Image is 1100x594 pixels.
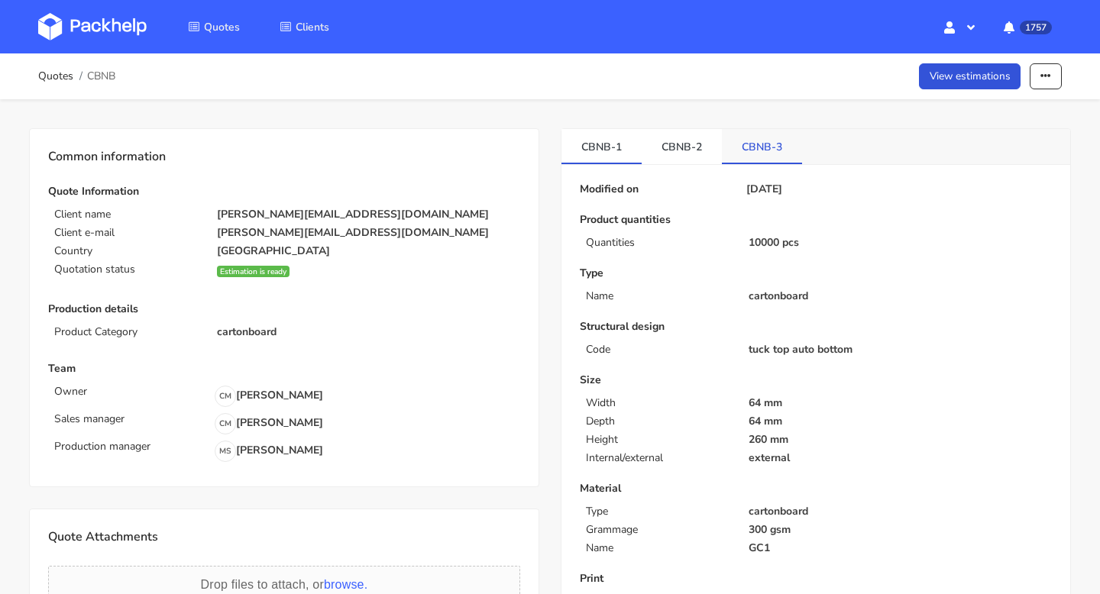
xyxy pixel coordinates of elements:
[586,415,730,428] p: Depth
[217,208,520,221] p: [PERSON_NAME][EMAIL_ADDRESS][DOMAIN_NAME]
[586,452,730,464] p: Internal/external
[749,452,1052,464] p: external
[201,578,368,591] span: Drop files to attach, or
[217,326,520,338] p: cartonboard
[48,528,520,547] p: Quote Attachments
[580,183,740,195] p: Modified on
[54,441,207,453] p: Production manager
[586,290,730,302] p: Name
[54,413,207,425] p: Sales manager
[217,245,520,257] p: [GEOGRAPHIC_DATA]
[749,505,1052,518] p: cartonboard
[749,290,1052,302] p: cartonboard
[749,397,1052,409] p: 64 mm
[54,227,199,239] p: Client e-mail
[38,61,115,92] nav: breadcrumb
[642,129,722,163] a: CBNB-2
[586,505,730,518] p: Type
[215,441,235,461] span: MS
[749,237,1052,249] p: 10000 pcs
[204,20,240,34] span: Quotes
[38,70,73,82] a: Quotes
[586,524,730,536] p: Grammage
[217,266,290,277] div: Estimation is ready
[586,542,730,554] p: Name
[48,303,520,315] p: Production details
[722,129,802,163] a: CBNB-3
[54,263,199,276] p: Quotation status
[215,441,323,462] p: [PERSON_NAME]
[749,344,1052,356] p: tuck top auto bottom
[561,129,642,163] a: CBNB-1
[580,483,1052,495] p: Material
[215,413,323,434] p: [PERSON_NAME]
[261,13,348,40] a: Clients
[919,63,1021,90] a: View estimations
[215,386,235,406] span: CM
[580,374,1052,386] p: Size
[217,227,520,239] p: [PERSON_NAME][EMAIL_ADDRESS][DOMAIN_NAME]
[48,147,520,167] p: Common information
[296,20,329,34] span: Clients
[746,183,782,195] p: [DATE]
[586,344,730,356] p: Code
[54,245,199,257] p: Country
[38,13,147,40] img: Dashboard
[1020,21,1052,34] span: 1757
[215,386,323,407] p: [PERSON_NAME]
[580,573,1052,585] p: Print
[586,434,730,446] p: Height
[580,267,1052,279] p: Type
[749,524,1052,536] p: 300 gsm
[749,434,1052,446] p: 260 mm
[54,326,199,338] p: Product Category
[215,414,235,434] span: CM
[87,70,115,82] span: CBNB
[586,397,730,409] p: Width
[54,386,207,398] p: Owner
[586,237,730,249] p: Quantities
[170,13,258,40] a: Quotes
[749,415,1052,428] p: 64 mm
[324,578,367,591] span: browse.
[580,214,1052,226] p: Product quantities
[48,186,520,198] p: Quote Information
[580,321,1052,333] p: Structural design
[54,208,199,221] p: Client name
[749,542,1052,554] p: GC1
[992,13,1062,40] button: 1757
[48,363,520,375] p: Team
